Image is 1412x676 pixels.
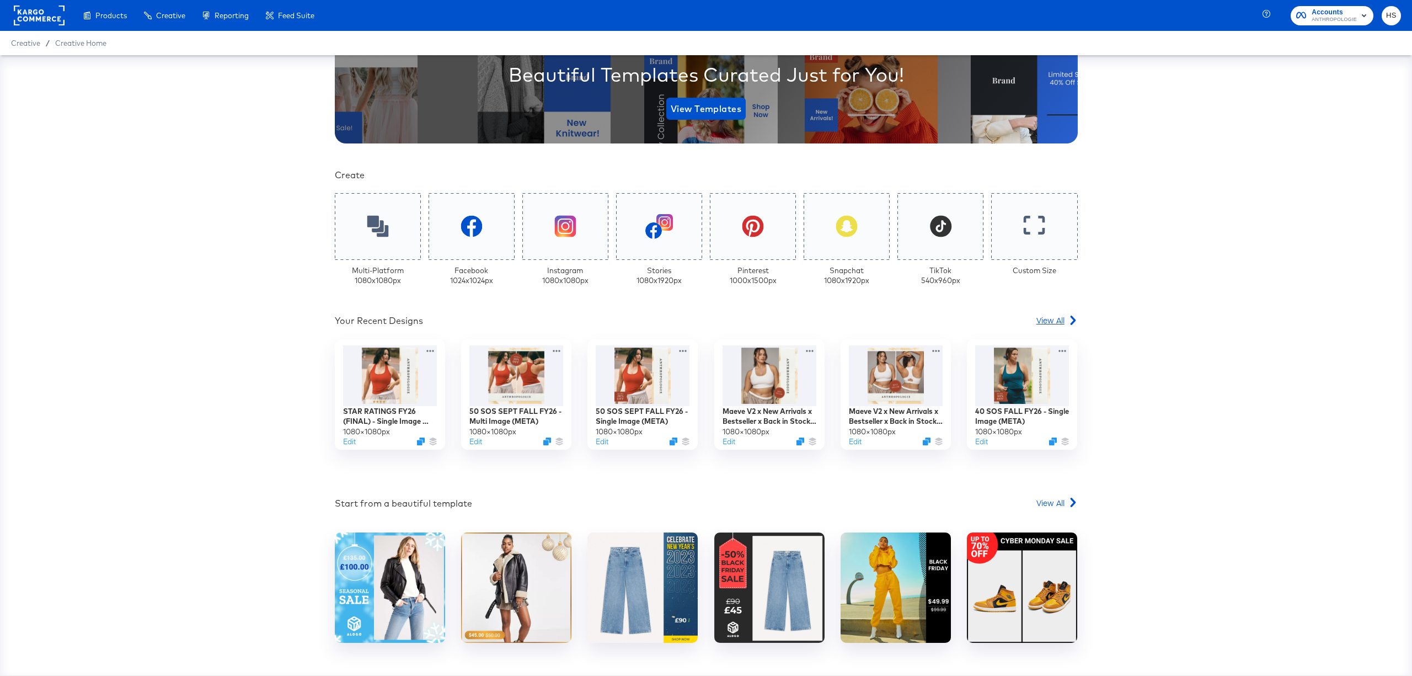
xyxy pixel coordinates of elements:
svg: Duplicate [543,438,551,445]
div: Create [335,169,1078,182]
div: Maeve V2 x New Arrivals x Bestseller x Back in Stock FALL FY26 - Multi Image (META)1080×1080pxEdi... [841,339,951,450]
div: STAR RATINGS FY26 (FINAL) - Single Image (META) [343,406,437,427]
div: 1080 × 1080 px [975,427,1022,437]
svg: Duplicate [417,438,425,445]
svg: Duplicate [670,438,677,445]
span: Creative [156,11,185,20]
div: 50 SOS SEPT FALL FY26 - Multi Image (META)1080×1080pxEditDuplicate [461,339,571,450]
button: Edit [596,437,608,447]
div: Start from a beautiful template [335,497,472,510]
div: 40 SOS FALL FY26 - Single Image (META)1080×1080pxEditDuplicate [967,339,1077,450]
svg: Duplicate [923,438,930,445]
span: View All [1036,497,1065,508]
div: Maeve V2 x New Arrivals x Bestseller x Back in Stock FALL FY26 - Multi Image (META) [849,406,943,427]
a: View All [1036,497,1078,513]
button: Edit [975,437,988,447]
div: 1080 × 1080 px [723,427,769,437]
div: TikTok 540 x 960 px [921,265,960,286]
div: 1080 × 1080 px [343,427,390,437]
div: Your Recent Designs [335,315,423,327]
div: Multi-Platform 1080 x 1080 px [352,265,404,286]
span: ANTHROPOLOGIE [1312,15,1357,24]
button: Edit [343,437,356,447]
a: Creative Home [55,39,106,47]
button: AccountsANTHROPOLOGIE [1291,6,1373,25]
span: Products [95,11,127,20]
span: HS [1386,9,1397,22]
span: Reporting [215,11,249,20]
button: HS [1382,6,1401,25]
div: 1080 × 1080 px [469,427,516,437]
span: Feed Suite [278,11,314,20]
button: View Templates [666,98,746,120]
svg: Duplicate [1049,438,1057,445]
button: Edit [469,437,482,447]
div: Pinterest 1000 x 1500 px [730,265,777,286]
div: Facebook 1024 x 1024 px [450,265,493,286]
div: Stories 1080 x 1920 px [637,265,682,286]
span: View Templates [671,101,741,116]
div: 40 SOS FALL FY26 - Single Image (META) [975,406,1069,427]
span: Creative [11,39,40,47]
div: STAR RATINGS FY26 (FINAL) - Single Image (META)1080×1080pxEditDuplicate [335,339,445,450]
div: Beautiful Templates Curated Just for You! [509,61,904,88]
div: Custom Size [1013,265,1056,276]
div: Instagram 1080 x 1080 px [542,265,589,286]
svg: Duplicate [796,438,804,445]
div: Maeve V2 x New Arrivals x Bestseller x Back in Stock FALL FY26 - Single Image (META)1080×1080pxEd... [714,339,825,450]
span: / [40,39,55,47]
span: View All [1036,315,1065,326]
div: 1080 × 1080 px [596,427,643,437]
a: View All [1036,315,1078,331]
div: 1080 × 1080 px [849,427,896,437]
button: Edit [849,437,862,447]
div: 50 SOS SEPT FALL FY26 - Single Image (META)1080×1080pxEditDuplicate [587,339,698,450]
div: 50 SOS SEPT FALL FY26 - Multi Image (META) [469,406,563,427]
div: Snapchat 1080 x 1920 px [824,265,869,286]
span: Accounts [1312,7,1357,18]
div: 50 SOS SEPT FALL FY26 - Single Image (META) [596,406,689,427]
div: Maeve V2 x New Arrivals x Bestseller x Back in Stock FALL FY26 - Single Image (META) [723,406,816,427]
button: Edit [723,437,735,447]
